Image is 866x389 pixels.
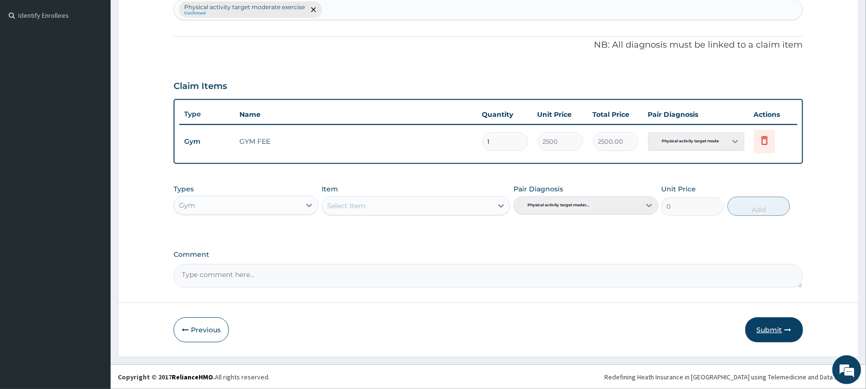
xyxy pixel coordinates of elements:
[18,48,39,72] img: d_794563401_company_1708531726252_794563401
[728,197,791,216] button: Add
[179,133,235,151] td: Gym
[111,364,866,389] footer: All rights reserved.
[235,132,477,151] td: GYM FEE
[588,105,643,124] th: Total Price
[477,105,533,124] th: Quantity
[158,5,181,28] div: Minimize live chat window
[179,105,235,123] th: Type
[56,121,133,218] span: We're online!
[5,263,183,296] textarea: Type your message and hit 'Enter'
[661,184,696,194] label: Unit Price
[745,317,803,342] button: Submit
[174,39,803,51] p: NB: All diagnosis must be linked to a claim item
[174,251,803,259] label: Comment
[179,201,195,210] div: Gym
[514,184,563,194] label: Pair Diagnosis
[174,317,229,342] button: Previous
[235,105,477,124] th: Name
[172,373,213,381] a: RelianceHMO
[174,185,194,193] label: Types
[118,373,215,381] strong: Copyright © 2017 .
[50,54,162,66] div: Chat with us now
[643,105,749,124] th: Pair Diagnosis
[604,372,859,382] div: Redefining Heath Insurance in [GEOGRAPHIC_DATA] using Telemedicine and Data Science!
[327,201,365,211] div: Select Item
[322,184,338,194] label: Item
[533,105,588,124] th: Unit Price
[749,105,797,124] th: Actions
[174,81,227,92] h3: Claim Items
